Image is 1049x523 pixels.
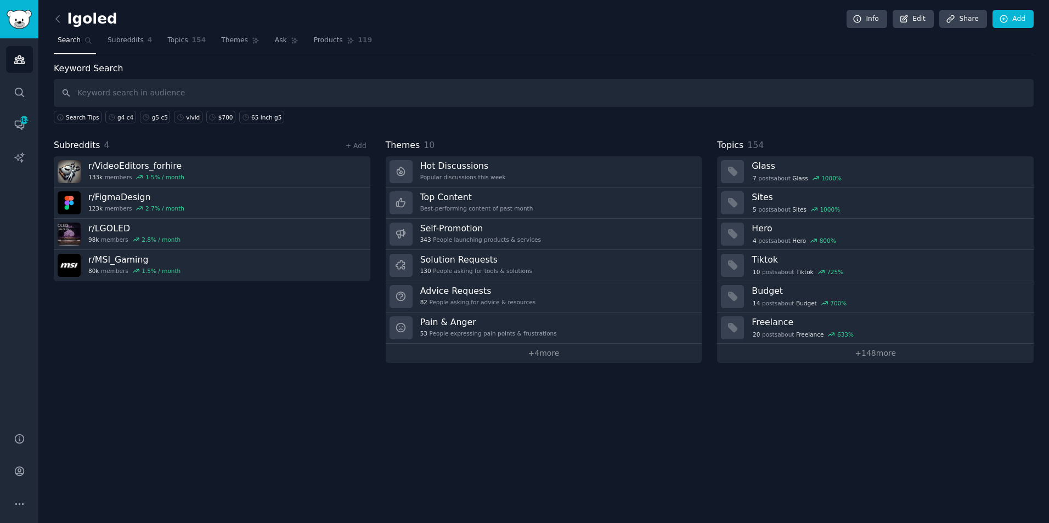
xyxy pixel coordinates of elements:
[792,237,806,245] span: Hero
[753,237,757,245] span: 4
[847,10,887,29] a: Info
[753,174,757,182] span: 7
[7,10,32,29] img: GummySearch logo
[717,219,1034,250] a: Hero4postsaboutHero800%
[221,36,248,46] span: Themes
[174,111,202,123] a: vivid
[346,142,366,150] a: + Add
[58,36,81,46] span: Search
[717,344,1034,363] a: +148more
[66,113,99,121] span: Search Tips
[104,32,156,54] a: Subreddits4
[88,204,184,212] div: members
[6,111,33,138] a: 482
[54,32,96,54] a: Search
[420,191,533,203] h3: Top Content
[821,174,842,182] div: 1000 %
[424,140,435,150] span: 10
[58,191,81,214] img: FigmaDesign
[386,187,702,219] a: Top ContentBest-performing content of past month
[54,187,370,219] a: r/FigmaDesign123kmembers2.7% / month
[152,113,168,121] div: g5 c5
[796,268,814,276] span: Tiktok
[792,174,808,182] span: Glass
[88,191,184,203] h3: r/ FigmaDesign
[820,206,840,213] div: 1000 %
[314,36,343,46] span: Products
[752,298,848,308] div: post s about
[752,329,854,339] div: post s about
[753,299,760,307] span: 14
[420,298,536,306] div: People asking for advice & resources
[386,219,702,250] a: Self-Promotion343People launching products & services
[58,254,81,277] img: MSI_Gaming
[54,79,1034,107] input: Keyword search in audience
[420,160,506,172] h3: Hot Discussions
[420,204,533,212] div: Best-performing content of past month
[386,344,702,363] a: +4more
[386,156,702,187] a: Hot DiscussionsPopular discussions this week
[827,268,843,276] div: 725 %
[58,223,81,246] img: LGOLED
[747,140,764,150] span: 154
[167,36,188,46] span: Topics
[217,32,263,54] a: Themes
[420,223,541,234] h3: Self-Promotion
[792,206,807,213] span: Sites
[420,254,532,265] h3: Solution Requests
[752,254,1026,265] h3: Tiktok
[420,173,506,181] div: Popular discussions this week
[753,268,760,276] span: 10
[752,173,842,183] div: post s about
[310,32,376,54] a: Products119
[163,32,210,54] a: Topics154
[88,254,181,265] h3: r/ MSI_Gaming
[420,329,427,337] span: 53
[88,236,181,243] div: members
[358,36,373,46] span: 119
[717,312,1034,344] a: Freelance20postsaboutFreelance633%
[717,139,743,152] span: Topics
[88,267,181,275] div: members
[117,113,133,121] div: g4 c4
[88,173,184,181] div: members
[717,156,1034,187] a: Glass7postsaboutGlass1000%
[753,331,760,338] span: 20
[820,237,836,245] div: 800 %
[752,204,841,214] div: post s about
[939,10,986,29] a: Share
[251,113,281,121] div: 65 inch g5
[105,111,136,123] a: g4 c4
[837,331,854,338] div: 633 %
[19,116,29,124] span: 482
[88,160,184,172] h3: r/ VideoEditors_forhire
[54,10,117,28] h2: lgoled
[186,113,200,121] div: vivid
[830,299,847,307] div: 700 %
[420,285,536,297] h3: Advice Requests
[420,329,557,337] div: People expressing pain points & frustrations
[796,299,817,307] span: Budget
[54,111,101,123] button: Search Tips
[218,113,233,121] div: $700
[206,111,235,123] a: $700
[275,36,287,46] span: Ask
[992,10,1034,29] a: Add
[796,331,824,338] span: Freelance
[717,250,1034,281] a: Tiktok10postsaboutTiktok725%
[142,236,181,243] div: 2.8 % / month
[420,236,431,243] span: 343
[58,160,81,183] img: VideoEditors_forhire
[145,173,184,181] div: 1.5 % / month
[386,312,702,344] a: Pain & Anger53People expressing pain points & frustrations
[54,139,100,152] span: Subreddits
[753,206,757,213] span: 5
[88,204,103,212] span: 123k
[752,160,1026,172] h3: Glass
[271,32,302,54] a: Ask
[88,223,181,234] h3: r/ LGOLED
[192,36,206,46] span: 154
[752,236,837,246] div: post s about
[88,173,103,181] span: 133k
[717,281,1034,312] a: Budget14postsaboutBudget700%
